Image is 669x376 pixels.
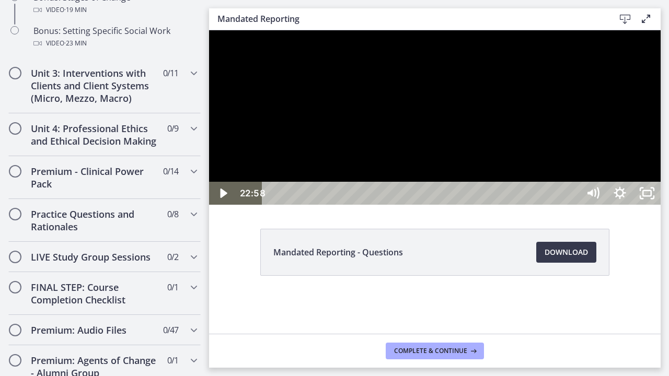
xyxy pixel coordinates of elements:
h2: LIVE Study Group Sessions [31,251,158,263]
span: 0 / 8 [167,208,178,220]
h2: FINAL STEP: Course Completion Checklist [31,281,158,306]
span: 0 / 11 [163,67,178,79]
h2: Premium: Audio Files [31,324,158,336]
div: Video [33,4,197,16]
div: Bonus: Setting Specific Social Work [33,25,197,50]
span: · 23 min [64,37,87,50]
h2: Premium - Clinical Power Pack [31,165,158,190]
a: Download [536,242,596,263]
span: 0 / 1 [167,281,178,293]
button: Complete & continue [386,343,484,359]
button: Unfullscreen [424,151,452,174]
span: 0 / 9 [167,122,178,135]
span: Complete & continue [394,347,467,355]
span: Mandated Reporting - Questions [273,246,403,258]
h2: Unit 4: Professional Ethics and Ethical Decision Making [31,122,158,147]
span: 0 / 1 [167,354,178,367]
span: 0 / 2 [167,251,178,263]
div: Video [33,37,197,50]
span: 0 / 47 [163,324,178,336]
span: 0 / 14 [163,165,178,178]
span: Download [545,246,588,258]
button: Show settings menu [397,151,424,174]
span: · 19 min [64,4,87,16]
h3: Mandated Reporting [217,13,598,25]
h2: Practice Questions and Rationales [31,208,158,233]
h2: Unit 3: Interventions with Clients and Client Systems (Micro, Mezzo, Macro) [31,67,158,104]
iframe: Video Lesson [209,30,661,205]
button: Mute [370,151,397,174]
